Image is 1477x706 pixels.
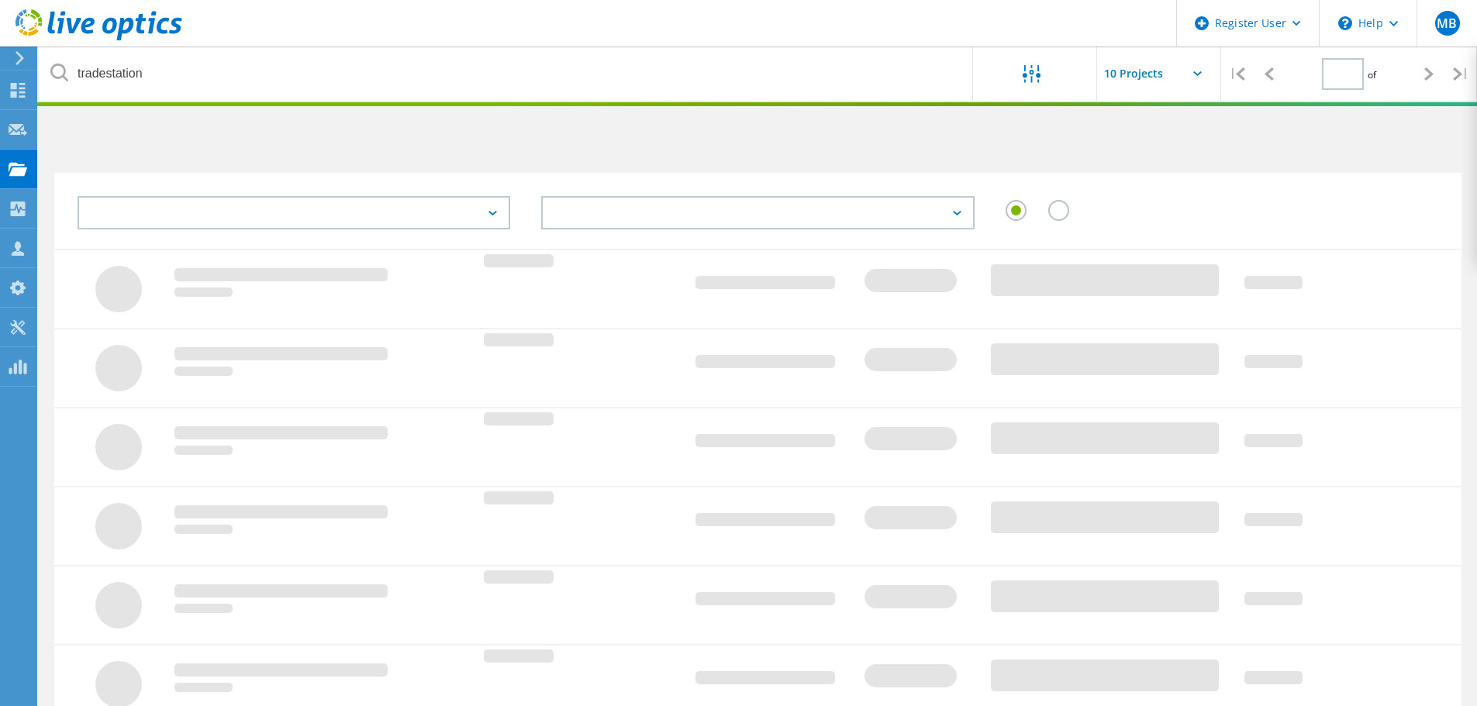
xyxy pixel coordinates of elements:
[16,33,182,43] a: Live Optics Dashboard
[1368,68,1376,81] span: of
[39,46,974,101] input: undefined
[1437,17,1457,29] span: MB
[1338,16,1352,30] svg: \n
[1445,46,1477,102] div: |
[1221,46,1253,102] div: |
